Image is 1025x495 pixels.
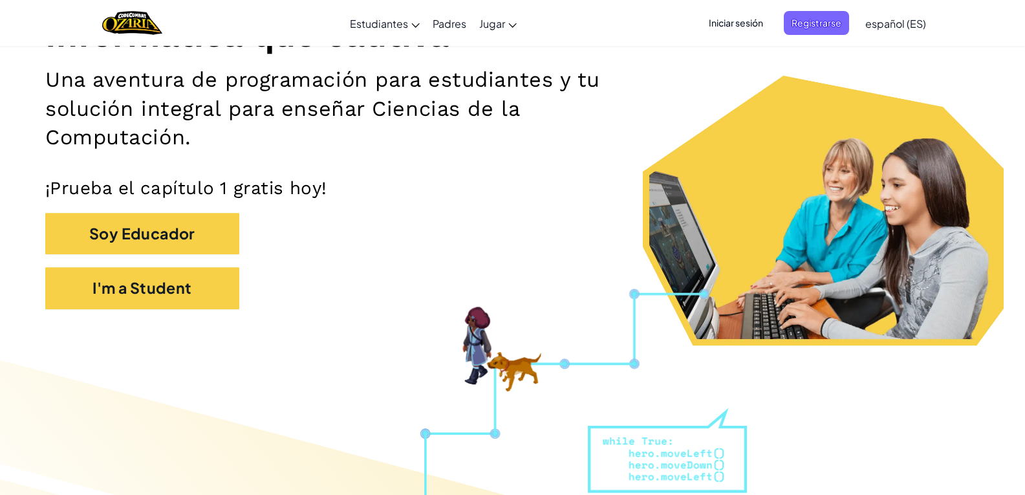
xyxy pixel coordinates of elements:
span: Estudiantes [350,17,408,30]
span: Jugar [479,17,505,30]
h2: Una aventura de programación para estudiantes y tu solución integral para enseñar Ciencias de la ... [45,65,671,151]
a: Estudiantes [343,6,426,41]
span: español (ES) [865,17,926,30]
button: Registrarse [784,11,849,35]
button: Iniciar sesión [701,11,771,35]
a: Padres [426,6,473,41]
img: Home [102,10,162,36]
button: I'm a Student [45,267,239,309]
a: español (ES) [859,6,933,41]
button: Soy Educador [45,213,239,255]
p: ¡Prueba el capítulo 1 gratis hoy! [45,177,980,200]
a: Ozaria by CodeCombat logo [102,10,162,36]
a: Jugar [473,6,523,41]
